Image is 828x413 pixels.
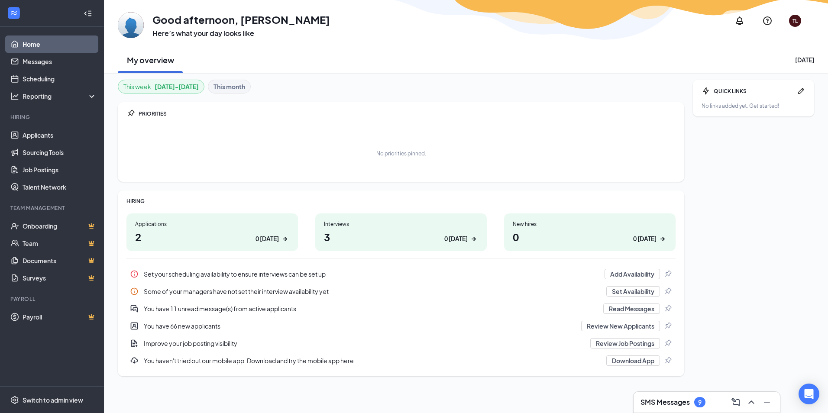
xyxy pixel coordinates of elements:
[144,304,598,313] div: You have 11 unread message(s) from active applicants
[126,352,676,369] a: DownloadYou haven't tried out our mobile app. Download and try the mobile app here...Download AppPin
[126,213,298,251] a: Applications20 [DATE]ArrowRight
[135,220,289,228] div: Applications
[126,335,676,352] a: DocumentAddImprove your job posting visibilityReview Job PostingsPin
[126,335,676,352] div: Improve your job posting visibility
[658,235,667,243] svg: ArrowRight
[702,87,710,95] svg: Bolt
[144,287,601,296] div: Some of your managers have not set their interview availability yet
[698,399,702,406] div: 9
[663,322,672,330] svg: Pin
[590,338,660,348] button: Review Job Postings
[130,287,139,296] svg: Info
[606,355,660,366] button: Download App
[10,92,19,100] svg: Analysis
[23,126,97,144] a: Applicants
[376,150,426,157] div: No priorities pinned.
[23,396,83,404] div: Switch to admin view
[10,9,18,17] svg: WorkstreamLogo
[126,265,676,283] div: Set your scheduling availability to ensure interviews can be set up
[23,35,97,53] a: Home
[702,102,805,110] div: No links added yet. Get started!
[315,213,487,251] a: Interviews30 [DATE]ArrowRight
[23,252,97,269] a: DocumentsCrown
[144,356,601,365] div: You haven't tried out our mobile app. Download and try the mobile app here...
[144,322,576,330] div: You have 66 new applicants
[130,270,139,278] svg: Info
[118,12,144,38] img: Terrance Lee
[746,397,757,407] svg: ChevronUp
[23,144,97,161] a: Sourcing Tools
[23,70,97,87] a: Scheduling
[126,283,676,300] div: Some of your managers have not set their interview availability yet
[663,356,672,365] svg: Pin
[23,178,97,196] a: Talent Network
[144,270,599,278] div: Set your scheduling availability to ensure interviews can be set up
[731,397,741,407] svg: ComposeMessage
[762,16,773,26] svg: QuestionInfo
[10,204,95,212] div: Team Management
[144,339,585,348] div: Improve your job posting visibility
[23,217,97,235] a: OnboardingCrown
[135,229,289,244] h1: 2
[469,235,478,243] svg: ArrowRight
[10,113,95,121] div: Hiring
[744,395,757,409] button: ChevronUp
[324,220,478,228] div: Interviews
[513,229,667,244] h1: 0
[130,339,139,348] svg: DocumentAdd
[126,352,676,369] div: You haven't tried out our mobile app. Download and try the mobile app here...
[23,92,97,100] div: Reporting
[130,304,139,313] svg: DoubleChatActive
[152,29,330,38] h3: Here’s what your day looks like
[130,322,139,330] svg: UserEntity
[728,395,742,409] button: ComposeMessage
[127,55,174,65] h2: My overview
[126,197,676,205] div: HIRING
[23,308,97,326] a: PayrollCrown
[84,9,92,18] svg: Collapse
[633,234,657,243] div: 0 [DATE]
[126,300,676,317] a: DoubleChatActiveYou have 11 unread message(s) from active applicantsRead MessagesPin
[23,161,97,178] a: Job Postings
[152,12,330,27] h1: Good afternoon, [PERSON_NAME]
[797,87,805,95] svg: Pen
[640,397,690,407] h3: SMS Messages
[126,317,676,335] div: You have 66 new applicants
[762,397,772,407] svg: Minimize
[663,339,672,348] svg: Pin
[581,321,660,331] button: Review New Applicants
[126,300,676,317] div: You have 11 unread message(s) from active applicants
[130,356,139,365] svg: Download
[10,295,95,303] div: Payroll
[10,396,19,404] svg: Settings
[139,110,676,117] div: PRIORITIES
[513,220,667,228] div: New hires
[792,17,798,25] div: TL
[799,384,819,404] div: Open Intercom Messenger
[324,229,478,244] h1: 3
[123,82,199,91] div: This week :
[126,283,676,300] a: InfoSome of your managers have not set their interview availability yetSet AvailabilityPin
[23,269,97,287] a: SurveysCrown
[759,395,773,409] button: Minimize
[126,265,676,283] a: InfoSet your scheduling availability to ensure interviews can be set upAdd AvailabilityPin
[126,317,676,335] a: UserEntityYou have 66 new applicantsReview New ApplicantsPin
[663,270,672,278] svg: Pin
[603,303,660,314] button: Read Messages
[155,82,199,91] b: [DATE] - [DATE]
[23,235,97,252] a: TeamCrown
[213,82,245,91] b: This month
[795,55,814,64] div: [DATE]
[663,287,672,296] svg: Pin
[444,234,468,243] div: 0 [DATE]
[256,234,279,243] div: 0 [DATE]
[734,16,745,26] svg: Notifications
[23,53,97,70] a: Messages
[605,269,660,279] button: Add Availability
[606,286,660,297] button: Set Availability
[126,109,135,118] svg: Pin
[663,304,672,313] svg: Pin
[281,235,289,243] svg: ArrowRight
[714,87,793,95] div: QUICK LINKS
[504,213,676,251] a: New hires00 [DATE]ArrowRight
